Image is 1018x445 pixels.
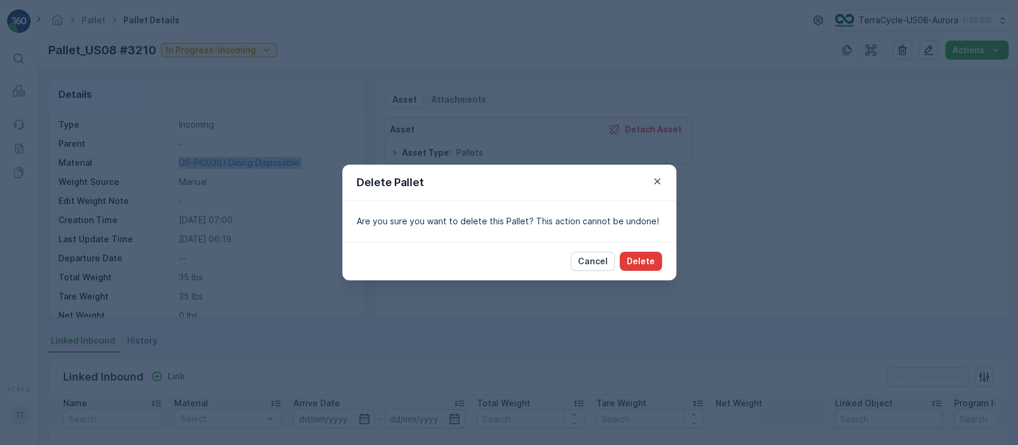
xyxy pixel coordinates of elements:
[627,255,655,267] p: Delete
[578,255,608,267] p: Cancel
[357,215,662,227] p: Are you sure you want to delete this Pallet? This action cannot be undone!
[357,174,424,191] p: Delete Pallet
[571,252,615,271] button: Cancel
[620,252,662,271] button: Delete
